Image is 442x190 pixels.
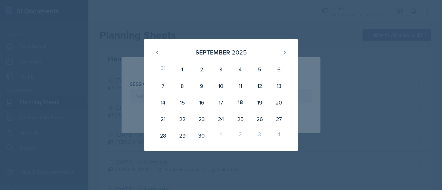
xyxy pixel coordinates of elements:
div: 22 [173,111,192,127]
div: 12 [250,78,269,94]
div: 5 [250,61,269,78]
div: 19 [250,94,269,111]
div: 21 [153,111,173,127]
div: 10 [211,78,231,94]
div: 7 [153,78,173,94]
div: September [195,48,230,57]
div: 17 [211,94,231,111]
div: 23 [192,111,211,127]
div: 20 [269,94,289,111]
div: 15 [173,94,192,111]
div: 1 [173,61,192,78]
div: 2025 [232,48,247,57]
div: 31 [153,61,173,78]
div: 28 [153,127,173,144]
div: 6 [269,61,289,78]
div: 11 [231,78,250,94]
div: 13 [269,78,289,94]
div: 24 [211,111,231,127]
div: 9 [192,78,211,94]
div: 3 [211,61,231,78]
div: 16 [192,94,211,111]
div: 30 [192,127,211,144]
div: 14 [153,94,173,111]
div: 2 [192,61,211,78]
div: 2 [231,127,250,144]
div: 4 [269,127,289,144]
div: 26 [250,111,269,127]
div: 3 [250,127,269,144]
div: 25 [231,111,250,127]
div: 18 [231,94,250,111]
div: 4 [231,61,250,78]
div: 29 [173,127,192,144]
div: 27 [269,111,289,127]
div: 1 [211,127,231,144]
div: 8 [173,78,192,94]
